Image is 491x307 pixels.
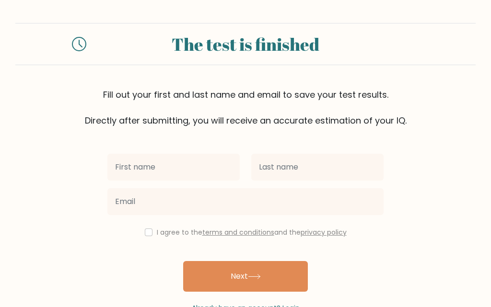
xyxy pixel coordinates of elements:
label: I agree to the and the [157,227,347,237]
a: privacy policy [301,227,347,237]
input: Last name [251,154,384,181]
div: Fill out your first and last name and email to save your test results. Directly after submitting,... [15,88,476,127]
a: terms and conditions [202,227,274,237]
div: The test is finished [98,31,393,57]
input: Email [107,188,384,215]
button: Next [183,261,308,292]
input: First name [107,154,240,181]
